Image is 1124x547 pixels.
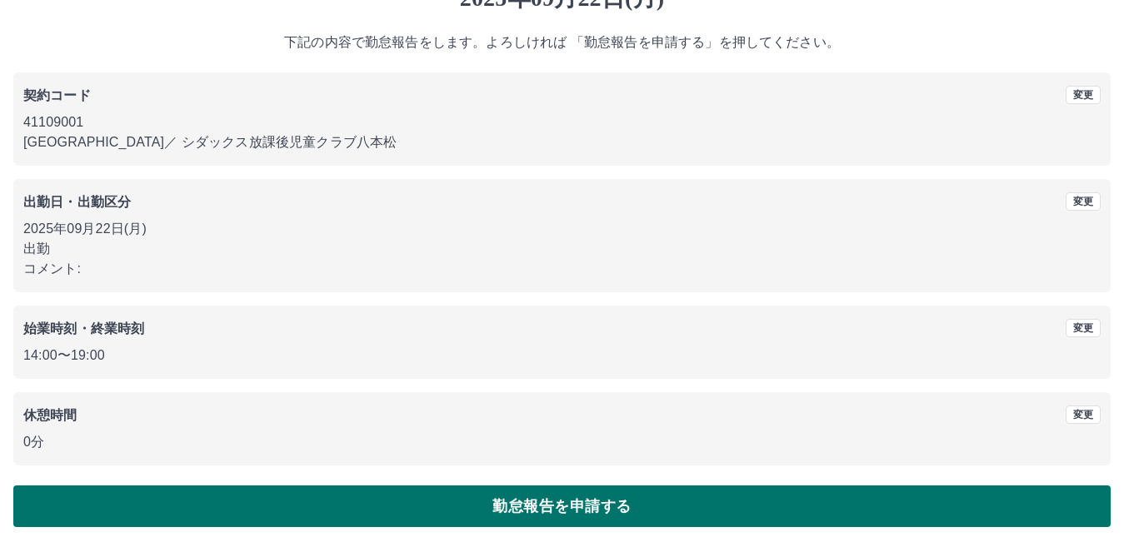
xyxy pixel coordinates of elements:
p: [GEOGRAPHIC_DATA] ／ シダックス放課後児童クラブ八本松 [23,132,1101,152]
p: 14:00 〜 19:00 [23,346,1101,365]
b: 始業時刻・終業時刻 [23,321,144,336]
p: 出勤 [23,239,1101,259]
b: 休憩時間 [23,408,77,422]
p: 41109001 [23,112,1101,132]
p: 0分 [23,432,1101,452]
p: 2025年09月22日(月) [23,219,1101,239]
p: コメント: [23,259,1101,279]
b: 契約コード [23,88,91,102]
b: 出勤日・出勤区分 [23,195,131,209]
button: 変更 [1066,192,1101,211]
p: 下記の内容で勤怠報告をします。よろしければ 「勤怠報告を申請する」を押してください。 [13,32,1111,52]
button: 変更 [1066,319,1101,337]
button: 変更 [1066,86,1101,104]
button: 勤怠報告を申請する [13,485,1111,527]
button: 変更 [1066,405,1101,424]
